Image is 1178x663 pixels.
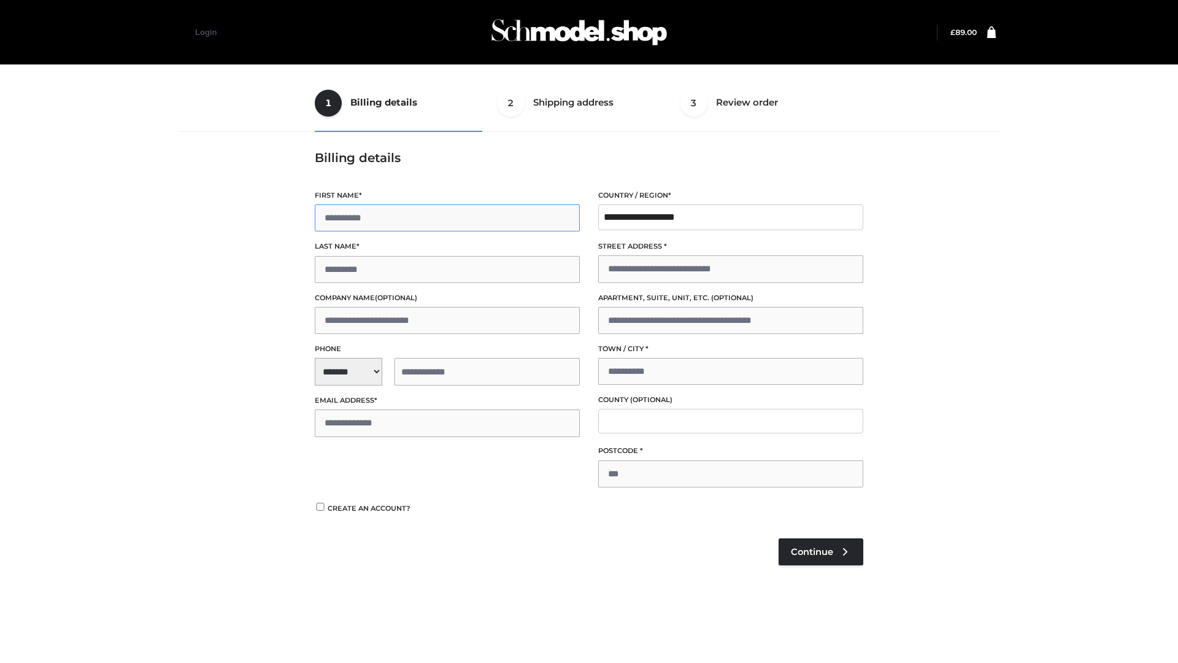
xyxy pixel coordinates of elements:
label: Apartment, suite, unit, etc. [598,292,863,304]
label: Postcode [598,445,863,457]
a: £89.00 [950,28,977,37]
label: County [598,394,863,406]
label: Email address [315,395,580,406]
span: £ [950,28,955,37]
span: Continue [791,546,833,557]
label: Phone [315,343,580,355]
span: (optional) [711,293,753,302]
label: Town / City [598,343,863,355]
h3: Billing details [315,150,863,165]
a: Login [195,28,217,37]
bdi: 89.00 [950,28,977,37]
label: Last name [315,241,580,252]
label: First name [315,190,580,201]
span: (optional) [630,395,672,404]
span: (optional) [375,293,417,302]
label: Country / Region [598,190,863,201]
label: Company name [315,292,580,304]
label: Street address [598,241,863,252]
a: Continue [779,538,863,565]
img: Schmodel Admin 964 [487,8,671,56]
input: Create an account? [315,503,326,511]
span: Create an account? [328,504,410,513]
